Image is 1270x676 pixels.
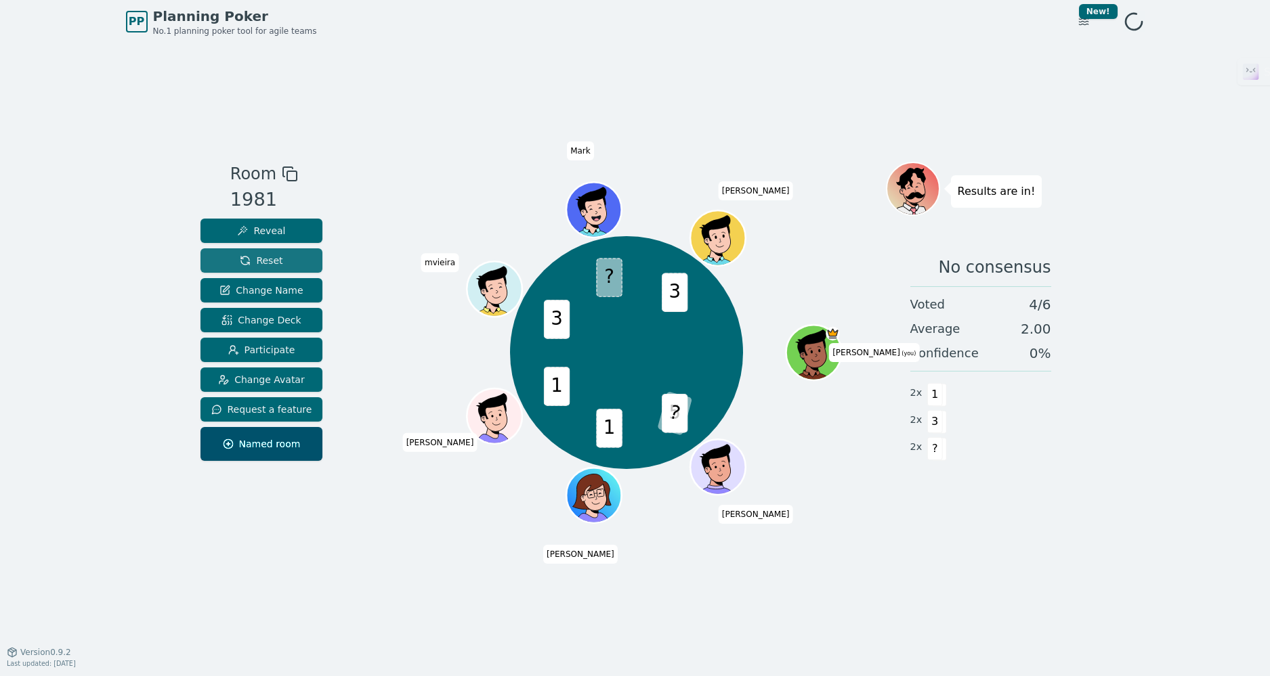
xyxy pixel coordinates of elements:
[200,308,323,332] button: Change Deck
[126,7,317,37] a: PPPlanning PokerNo.1 planning poker tool for agile teams
[544,367,570,405] span: 1
[403,433,478,452] span: Click to change your name
[20,647,71,658] span: Version 0.9.2
[7,660,76,667] span: Last updated: [DATE]
[657,391,692,435] span: ?
[153,26,317,37] span: No.1 planning poker tool for agile teams
[596,258,622,296] span: ?
[1079,4,1118,19] div: New!
[200,219,323,243] button: Reveal
[938,256,1051,278] span: No consensus
[200,397,323,422] button: Request a feature
[910,319,960,338] span: Average
[421,254,459,273] span: Click to change your name
[200,278,323,302] button: Change Name
[1072,9,1096,34] button: New!
[1021,319,1051,338] span: 2.00
[200,427,323,461] button: Named room
[927,437,943,460] span: ?
[153,7,317,26] span: Planning Poker
[910,440,923,455] span: 2 x
[927,383,943,406] span: 1
[719,181,793,200] span: Click to change your name
[228,343,295,357] span: Participate
[200,248,323,273] button: Reset
[200,367,323,392] button: Change Avatar
[223,437,301,451] span: Named room
[958,182,1036,201] p: Results are in!
[567,141,594,160] span: Click to change your name
[230,162,276,186] span: Room
[927,410,943,433] span: 3
[544,300,570,338] span: 3
[788,327,840,379] button: Click to change your avatar
[826,327,839,340] span: Rafael is the host
[7,647,71,658] button: Version0.9.2
[237,224,285,238] span: Reveal
[910,386,923,401] span: 2 x
[240,254,282,267] span: Reset
[719,505,793,524] span: Click to change your name
[1029,295,1051,314] span: 4 / 6
[211,403,312,416] span: Request a feature
[218,373,305,386] span: Change Avatar
[910,295,946,314] span: Voted
[910,344,979,363] span: Confidence
[910,413,923,428] span: 2 x
[662,273,687,311] span: 3
[829,343,919,362] span: Click to change your name
[230,186,298,214] div: 1981
[900,351,916,357] span: (you)
[200,338,323,362] button: Participate
[129,14,144,30] span: PP
[596,409,622,447] span: 1
[543,545,618,564] span: Click to change your name
[1030,344,1051,363] span: 0 %
[221,313,301,327] span: Change Deck
[219,284,303,297] span: Change Name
